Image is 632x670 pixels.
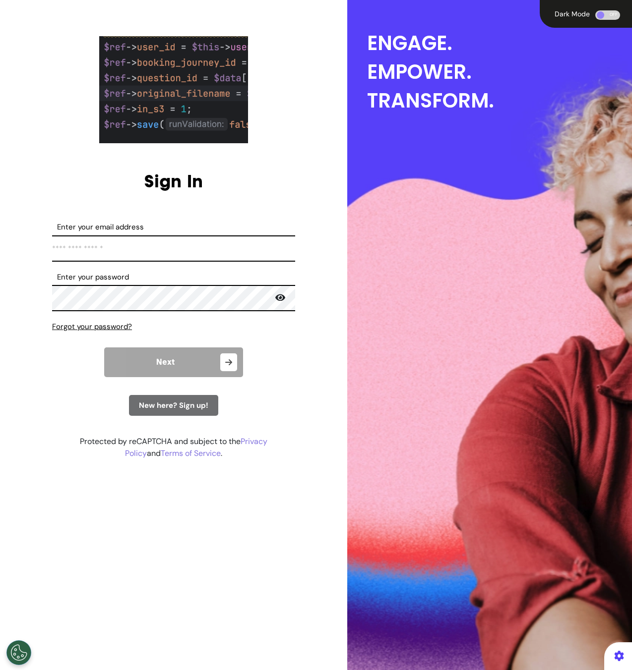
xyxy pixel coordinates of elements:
div: ENGAGE. [367,29,632,57]
span: Next [156,358,175,366]
a: Terms of Service [161,448,221,458]
div: Protected by reCAPTCHA and subject to the and . [52,436,295,459]
div: EMPOWER. [367,57,632,86]
div: TRANSFORM. [367,86,632,115]
div: OFF [595,10,620,20]
h2: Sign In [52,170,295,192]
button: Next [104,347,243,377]
label: Enter your password [52,272,295,283]
button: Open Preferences [6,640,31,665]
img: company logo [99,36,248,143]
label: Enter your email address [52,222,295,233]
span: Forgot your password? [52,322,132,332]
div: Dark Mode [552,10,593,17]
span: New here? Sign up! [139,400,208,410]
